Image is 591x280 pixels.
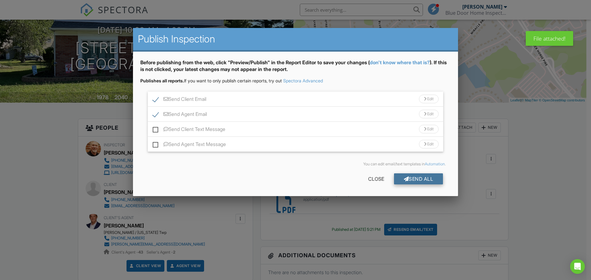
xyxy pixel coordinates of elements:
label: Send Client Text Message [153,126,225,134]
div: You can edit email/text templates in . [145,162,446,167]
a: don't know where that is? [370,59,430,65]
div: Edit [419,140,439,148]
div: Edit [419,110,439,118]
div: Before publishing from the web, click "Preview/Publish" in the Report Editor to save your changes... [140,59,451,78]
h2: Publish Inspection [138,33,453,45]
label: Send Agent Text Message [153,141,226,149]
strong: Publishes all reports. [140,78,184,83]
div: Edit [419,125,439,133]
div: Close [358,173,394,184]
div: Open Intercom Messenger [570,259,585,274]
a: Automation [425,162,445,166]
label: Send Agent Email [153,111,207,119]
span: If you want to only publish certain reports, try out [140,78,282,83]
label: Send Client Email [153,96,206,104]
div: File attached! [526,31,573,46]
a: Spectora Advanced [283,78,323,83]
div: Send All [394,173,443,184]
div: Edit [419,95,439,103]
